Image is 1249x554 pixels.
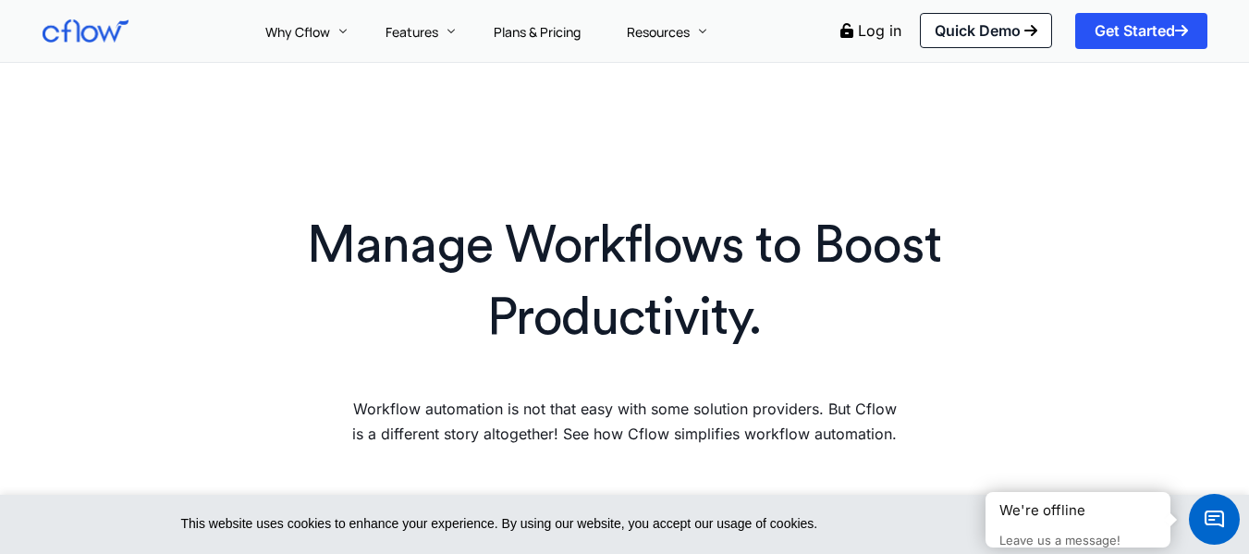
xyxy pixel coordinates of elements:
[386,23,438,41] span: Features
[246,210,1003,355] h1: Manage Workflows to Boost Productivity.
[346,397,903,447] p: Workflow automation is not that easy with some solution providers. But Cflow is a different story...
[1189,494,1240,545] span: Chat Widget
[858,21,901,40] a: Log in
[181,513,1010,536] span: This website uses cookies to enhance your experience. By using our website, you accept our usage ...
[627,23,690,41] span: Resources
[265,23,330,41] span: Why Cflow
[999,533,1157,548] p: Leave us a message!
[494,23,581,41] span: Plans & Pricing
[43,19,129,43] img: Cflow
[920,13,1052,48] a: Quick Demo
[1095,23,1188,38] span: Get Started
[1075,13,1207,48] a: Get Started
[999,501,1157,520] div: We're offline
